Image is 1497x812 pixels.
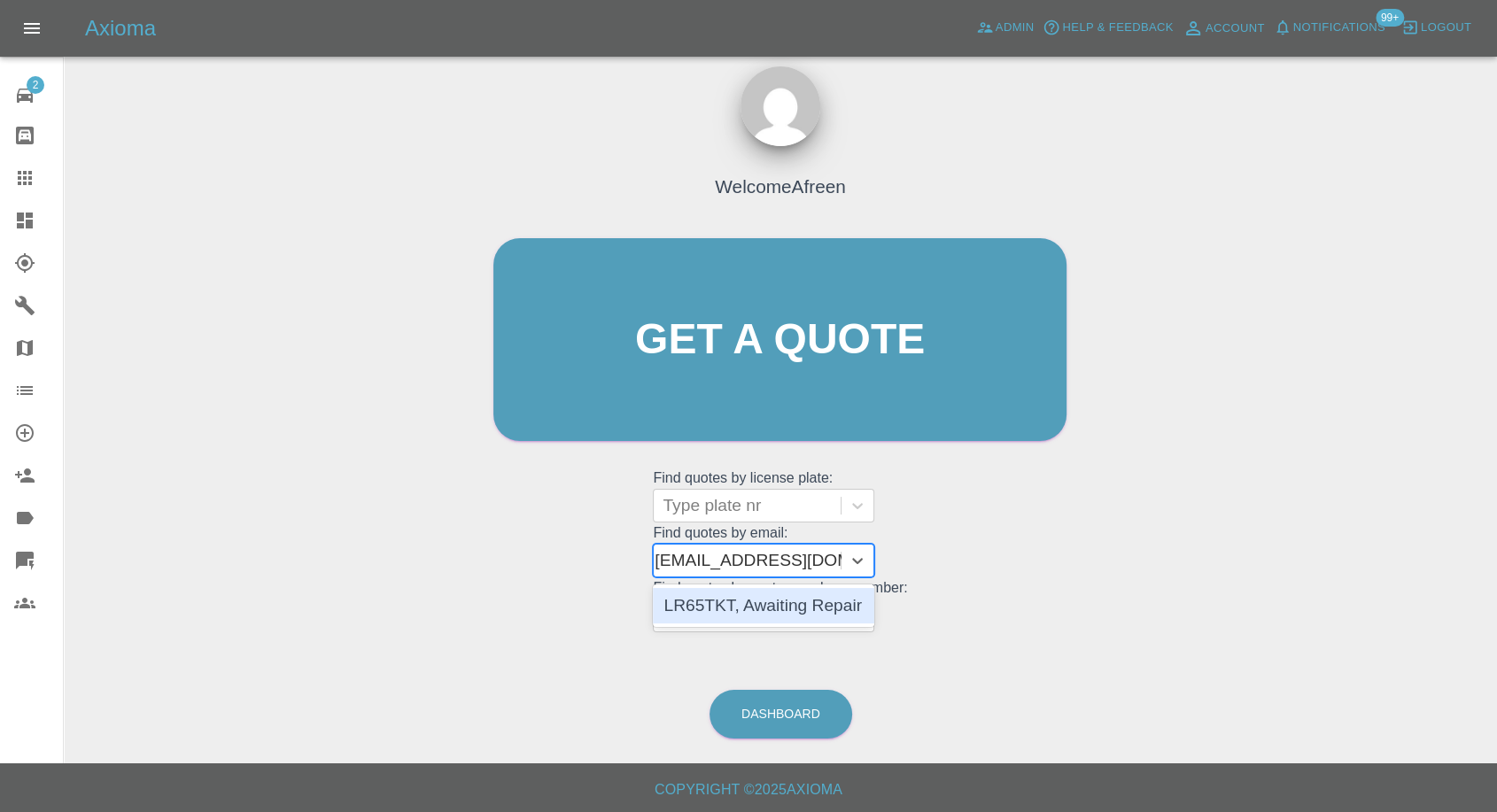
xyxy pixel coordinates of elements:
button: Open drawer [11,7,53,50]
a: Admin [972,14,1039,42]
button: Notifications [1269,14,1390,42]
button: Logout [1397,14,1476,42]
div: LR65TKT, Awaiting Repair [653,588,874,623]
span: 2 [27,76,44,94]
grid: Find quotes by email: [653,525,907,577]
h6: Copyright © 2025 Axioma [14,777,1483,802]
span: Notifications [1293,18,1385,38]
span: Account [1206,19,1265,39]
img: ... [741,66,820,146]
span: 99+ [1376,9,1404,27]
span: Logout [1421,18,1471,38]
grid: Find quotes by customer phone number: [653,580,907,632]
a: Account [1178,14,1269,43]
a: Dashboard [710,690,852,739]
grid: Find quotes by license plate: [653,470,907,522]
h5: Axioma [85,14,156,43]
button: Help & Feedback [1038,14,1177,42]
span: Help & Feedback [1062,18,1173,38]
span: Admin [996,18,1035,38]
a: Get a quote [493,238,1067,441]
h4: Welcome Afreen [715,173,846,200]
